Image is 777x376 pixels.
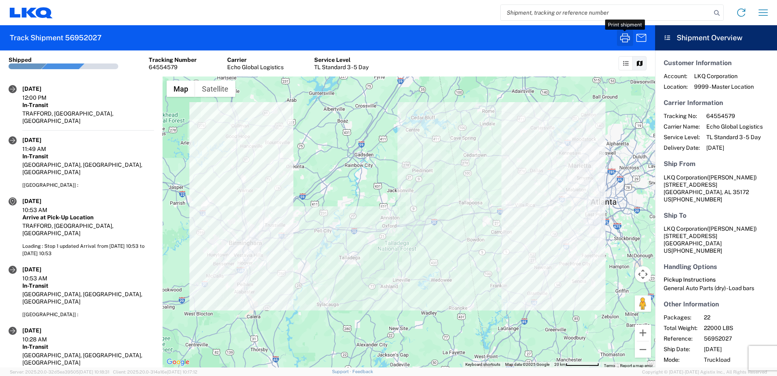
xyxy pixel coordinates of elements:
[505,362,549,367] span: Map data ©2025 Google
[694,83,754,90] span: 9999 - Master Location
[642,368,767,376] span: Copyright © [DATE]-[DATE] Agistix Inc., All Rights Reserved
[22,85,63,92] div: [DATE]
[22,110,154,125] div: TRAFFORD, [GEOGRAPHIC_DATA], [GEOGRAPHIC_DATA]
[664,83,688,90] span: Location:
[227,63,284,71] div: Echo Global Logistics
[22,266,63,273] div: [DATE]
[332,369,352,374] a: Support
[664,225,768,254] address: [GEOGRAPHIC_DATA] US
[664,112,700,120] span: Tracking No:
[9,56,32,63] div: Shipped
[664,345,697,353] span: Ship Date:
[22,291,154,305] div: [GEOGRAPHIC_DATA], [GEOGRAPHIC_DATA], [GEOGRAPHIC_DATA]
[704,324,773,332] span: 22000 LBS
[664,160,768,168] h5: Ship From
[664,59,768,67] h5: Customer Information
[552,362,601,367] button: Map Scale: 20 km per 78 pixels
[706,112,763,120] span: 64554579
[620,363,653,368] a: Report a map error
[22,282,154,289] div: In-Transit
[167,369,198,374] span: [DATE] 10:17:12
[22,222,154,237] div: TRAFFORD, [GEOGRAPHIC_DATA], [GEOGRAPHIC_DATA]
[694,72,754,80] span: LKQ Corporation
[167,81,195,97] button: Show street map
[664,284,768,292] div: General Auto Parts (dry) - Load bars
[664,133,700,141] span: Service Level:
[113,369,198,374] span: Client: 2025.20.0-314a16e
[465,362,500,367] button: Keyboard shortcuts
[664,72,688,80] span: Account:
[664,324,697,332] span: Total Weight:
[314,63,369,71] div: TL Standard 3 - 5 Day
[635,295,651,312] button: Drag Pegman onto the map to open Street View
[22,136,63,144] div: [DATE]
[707,225,757,232] span: ([PERSON_NAME])
[671,247,722,254] span: [PHONE_NUMBER]
[10,369,109,374] span: Server: 2025.20.0-32d5ea39505
[10,33,102,43] h2: Track Shipment 56952027
[664,335,697,342] span: Reference:
[227,56,284,63] div: Carrier
[635,341,651,358] button: Zoom out
[22,181,154,189] div: [[GEOGRAPHIC_DATA]] :
[149,56,197,63] div: Tracking Number
[635,266,651,282] button: Map camera controls
[704,367,773,374] span: Agistix Truckload Services
[22,343,154,350] div: In-Transit
[664,144,700,151] span: Delivery Date:
[664,276,768,283] h6: Pickup Instructions
[706,123,763,130] span: Echo Global Logistics
[707,174,757,181] span: ([PERSON_NAME])
[22,206,63,214] div: 10:53 AM
[22,101,154,109] div: In-Transit
[664,314,697,321] span: Packages:
[664,99,768,107] h5: Carrier Information
[704,345,773,353] span: [DATE]
[664,174,707,181] span: LKQ Corporation
[704,314,773,321] span: 22
[22,153,154,160] div: In-Transit
[671,196,722,203] span: [PHONE_NUMBER]
[22,275,63,282] div: 10:53 AM
[22,145,63,153] div: 11:49 AM
[664,300,768,308] h5: Other Information
[635,325,651,341] button: Zoom in
[664,212,768,219] h5: Ship To
[22,94,63,101] div: 12:00 PM
[706,133,763,141] span: TL Standard 3 - 5 Day
[664,174,768,203] address: [GEOGRAPHIC_DATA], AL 35172 US
[664,181,717,188] span: [STREET_ADDRESS]
[165,357,191,367] a: Open this area in Google Maps (opens a new window)
[22,214,154,221] div: Arrive at Pick-Up Location
[22,336,63,343] div: 10:28 AM
[22,352,154,366] div: [GEOGRAPHIC_DATA], [GEOGRAPHIC_DATA], [GEOGRAPHIC_DATA]
[22,327,63,334] div: [DATE]
[664,123,700,130] span: Carrier Name:
[664,263,768,271] h5: Handling Options
[501,5,711,20] input: Shipment, tracking or reference number
[195,81,235,97] button: Show satellite imagery
[165,357,191,367] img: Google
[22,311,154,318] div: [[GEOGRAPHIC_DATA]] :
[352,369,373,374] a: Feedback
[314,56,369,63] div: Service Level
[664,356,697,363] span: Mode:
[664,225,757,239] span: LKQ Corporation [STREET_ADDRESS]
[22,197,63,205] div: [DATE]
[149,63,197,71] div: 64554579
[706,144,763,151] span: [DATE]
[664,367,697,374] span: Creator:
[604,363,615,368] a: Terms
[22,243,154,257] div: Loading : Stop 1 updated Arrival from [DATE] 10:53 to [DATE] 10:53
[79,369,109,374] span: [DATE] 10:18:31
[554,362,566,367] span: 20 km
[704,356,773,363] span: Truckload
[22,161,154,176] div: [GEOGRAPHIC_DATA], [GEOGRAPHIC_DATA], [GEOGRAPHIC_DATA]
[655,25,777,50] header: Shipment Overview
[704,335,773,342] span: 56952027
